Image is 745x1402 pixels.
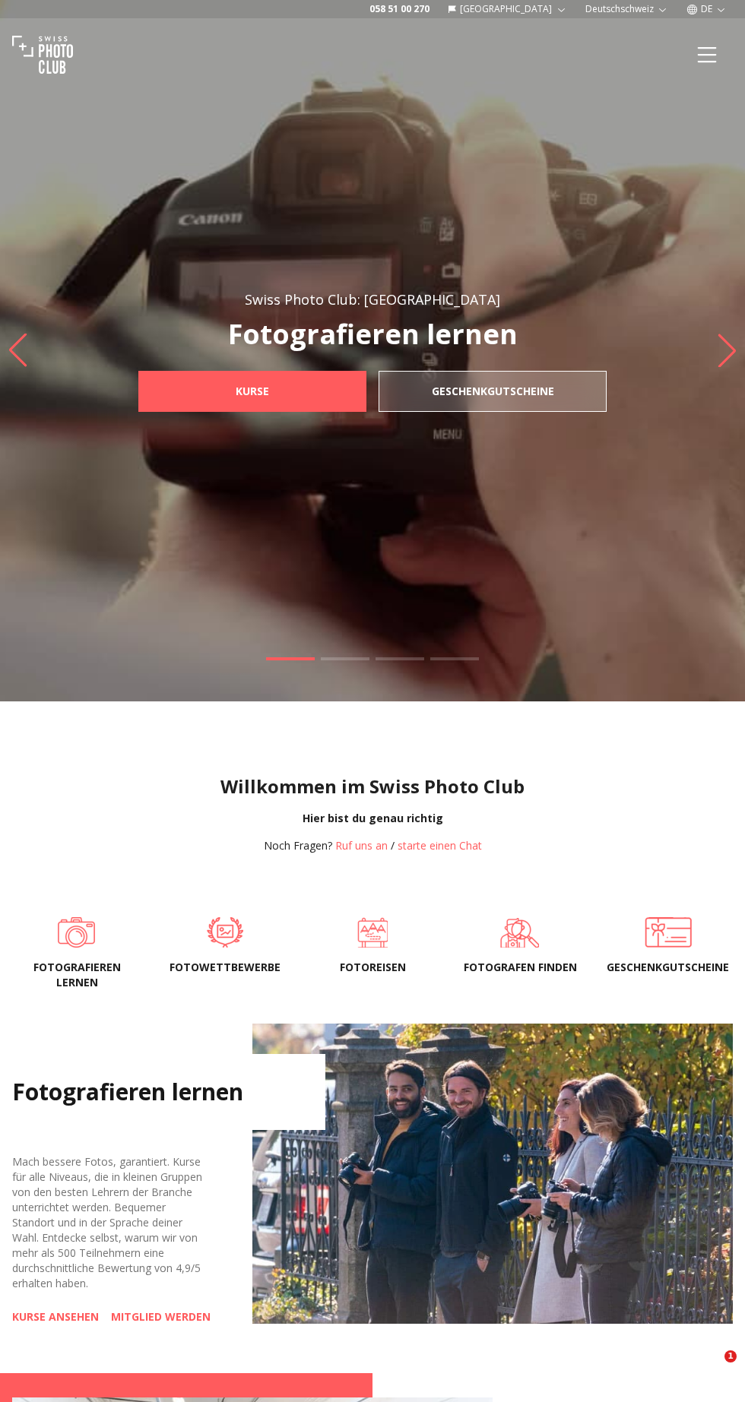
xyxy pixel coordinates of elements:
b: Kurse [236,384,269,399]
a: KURSE ANSEHEN [12,1309,99,1324]
a: MITGLIED WERDEN [111,1309,211,1324]
span: Fotografieren lernen [15,960,138,990]
button: starte einen Chat [398,838,482,853]
a: Kurse [138,371,366,412]
img: Learn Photography [252,1024,733,1324]
button: Menu [681,29,733,81]
h1: Willkommen im Swiss Photo Club [12,774,733,799]
div: Mach bessere Fotos, garantiert. Kurse für alle Niveaus, die in kleinen Gruppen von den besten Leh... [12,1154,204,1291]
span: Noch Fragen? [264,838,332,853]
a: Geschenkgutscheine [379,371,607,412]
a: Fotowettbewerbe [163,917,286,948]
iframe: Intercom live chat [693,1350,730,1387]
a: Geschenkgutscheine [607,917,730,948]
span: Fotoreisen [311,960,434,975]
a: Fotografen finden [458,917,582,948]
a: Fotografieren lernen [15,917,138,948]
b: Geschenkgutscheine [432,384,554,399]
span: Swiss Photo Club: [GEOGRAPHIC_DATA] [245,290,500,309]
div: Hier bist du genau richtig [12,811,733,826]
h2: Fotografieren lernen [12,1054,325,1130]
span: Geschenkgutscheine [607,960,730,975]
a: Ruf uns an [335,838,388,853]
span: Fotowettbewerbe [163,960,286,975]
img: Swiss photo club [12,24,73,85]
a: 058 51 00 270 [369,3,430,15]
div: / [264,838,482,853]
span: 1 [724,1350,737,1362]
a: Fotoreisen [311,917,434,948]
p: Fotografieren lernen [105,319,640,350]
span: Fotografen finden [458,960,582,975]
